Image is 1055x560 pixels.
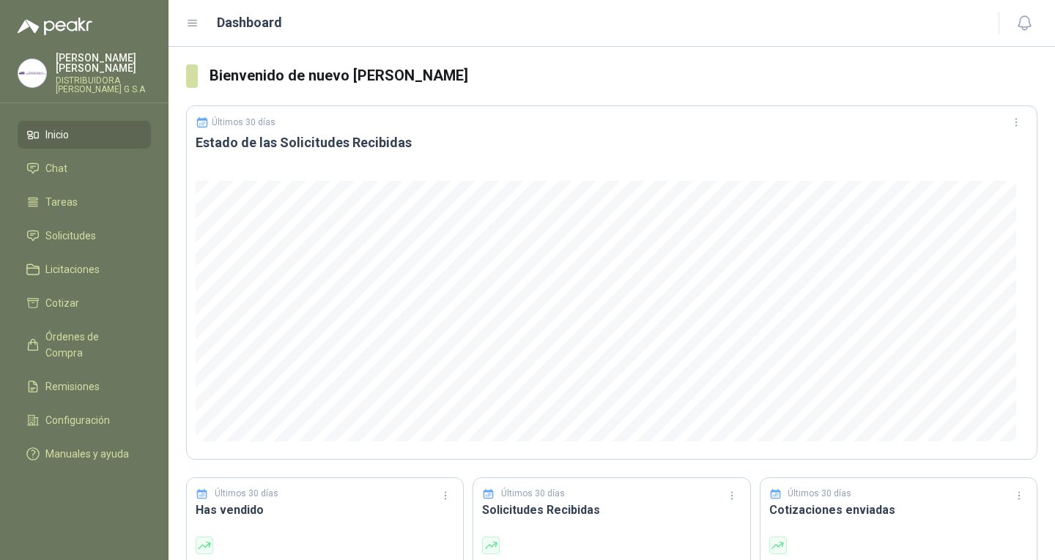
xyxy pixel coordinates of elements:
h3: Cotizaciones enviadas [769,501,1028,519]
span: Cotizar [45,295,79,311]
a: Manuales y ayuda [18,440,151,468]
a: Solicitudes [18,222,151,250]
a: Cotizar [18,289,151,317]
a: Chat [18,154,151,182]
span: Inicio [45,127,69,143]
a: Licitaciones [18,255,151,283]
a: Órdenes de Compra [18,323,151,367]
span: Manuales y ayuda [45,446,129,462]
a: Inicio [18,121,151,149]
h1: Dashboard [217,12,282,33]
p: Últimos 30 días [215,487,278,501]
h3: Bienvenido de nuevo [PERSON_NAME] [210,64,1037,87]
span: Tareas [45,194,78,210]
img: Company Logo [18,59,46,87]
p: Últimos 30 días [501,487,565,501]
a: Tareas [18,188,151,216]
a: Remisiones [18,373,151,400]
span: Chat [45,160,67,176]
h3: Estado de las Solicitudes Recibidas [196,134,1028,152]
span: Remisiones [45,378,100,395]
p: DISTRIBUIDORA [PERSON_NAME] G S.A [56,76,151,94]
span: Licitaciones [45,261,100,277]
a: Configuración [18,406,151,434]
span: Solicitudes [45,228,96,244]
h3: Solicitudes Recibidas [482,501,741,519]
span: Órdenes de Compra [45,329,137,361]
img: Logo peakr [18,18,92,35]
p: [PERSON_NAME] [PERSON_NAME] [56,53,151,73]
p: Últimos 30 días [212,117,275,127]
span: Configuración [45,412,110,428]
h3: Has vendido [196,501,454,519]
p: Últimos 30 días [788,487,851,501]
